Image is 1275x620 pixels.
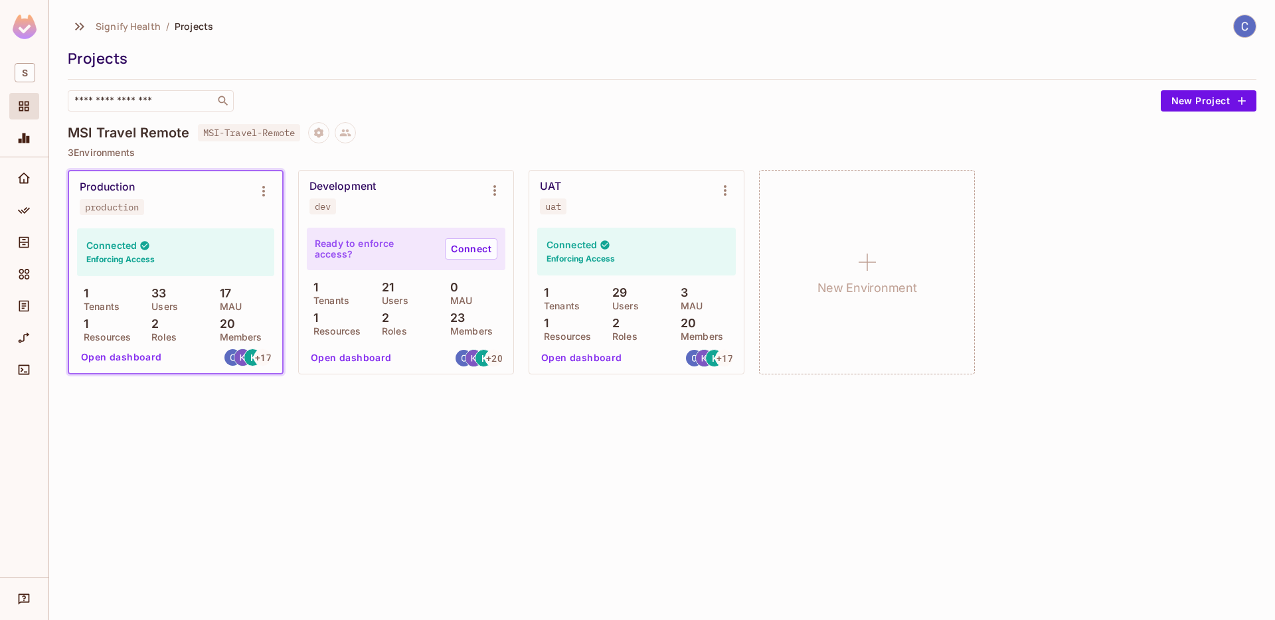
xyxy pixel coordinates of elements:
div: UAT [540,180,561,193]
p: 20 [213,317,235,331]
img: cleiby@signifyhealth.com [224,349,241,366]
p: 33 [145,287,166,300]
p: 2 [606,317,620,330]
div: dev [315,201,331,212]
p: Roles [375,326,407,337]
div: uat [545,201,561,212]
p: Users [145,301,178,312]
div: Home [9,165,39,192]
p: 21 [375,281,394,294]
p: MAU [213,301,242,312]
img: cleiby@signifyhealth.com [456,350,472,366]
h4: Connected [547,238,597,251]
p: Users [375,295,408,306]
p: 23 [444,311,465,325]
span: + 17 [255,353,271,362]
div: Help & Updates [9,585,39,612]
p: 1 [307,281,318,294]
button: Environment settings [481,177,508,204]
button: Environment settings [712,177,738,204]
img: kspangler@signifyhealth.com [696,350,713,366]
p: MAU [674,301,703,311]
p: Roles [606,331,637,342]
span: S [15,63,35,82]
div: URL Mapping [9,325,39,351]
img: kspangler@signifyhealth.com [466,350,482,366]
span: K [712,354,718,363]
p: Ready to enforce access? [315,238,434,260]
p: Members [444,326,493,337]
p: Resources [307,326,361,337]
p: Resources [537,331,591,342]
h1: New Environment [817,278,917,298]
div: Projects [68,48,1250,68]
span: Projects [175,20,213,33]
button: New Project [1161,90,1256,112]
p: 17 [213,287,231,300]
h6: Enforcing Access [86,254,155,266]
div: Monitoring [9,125,39,151]
img: cleiby@signifyhealth.com [686,350,703,366]
div: Production [80,181,135,194]
button: Environment settings [250,178,277,204]
div: Development [309,180,376,193]
div: Directory [9,229,39,256]
span: MSI-Travel-Remote [198,124,301,141]
p: MAU [444,295,472,306]
p: 1 [537,317,549,330]
span: K [481,354,487,363]
p: 1 [307,311,318,325]
div: production [85,202,139,212]
p: Tenants [537,301,580,311]
div: Connect [9,356,39,383]
span: Signify Health [96,20,161,33]
p: Roles [145,332,177,343]
button: Open dashboard [536,348,628,369]
h6: Enforcing Access [547,253,615,265]
p: 1 [77,317,88,331]
p: 0 [444,281,458,294]
span: Project settings [308,129,329,141]
p: Members [674,331,723,342]
p: 3 [674,286,688,299]
p: Tenants [77,301,120,312]
p: Resources [77,332,131,343]
p: 29 [606,286,627,299]
div: Projects [9,93,39,119]
button: Open dashboard [305,348,397,369]
p: 1 [77,287,88,300]
p: Users [606,301,639,311]
h4: Connected [86,239,137,252]
p: Members [213,332,262,343]
p: 2 [145,317,159,331]
img: Chick Leiby [1234,15,1256,37]
img: kspangler@signifyhealth.com [234,349,251,366]
div: Policy [9,197,39,224]
p: 20 [674,317,696,330]
p: 3 Environments [68,147,1256,158]
h4: MSI Travel Remote [68,125,190,141]
div: Audit Log [9,293,39,319]
span: + 17 [717,354,732,363]
li: / [166,20,169,33]
p: Tenants [307,295,349,306]
div: Workspace: Signify Health [9,58,39,88]
img: SReyMgAAAABJRU5ErkJggg== [13,15,37,39]
span: K [250,353,256,362]
button: Open dashboard [76,347,167,368]
div: Elements [9,261,39,287]
a: Connect [445,238,497,260]
p: 1 [537,286,549,299]
p: 2 [375,311,389,325]
span: + 20 [486,354,502,363]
